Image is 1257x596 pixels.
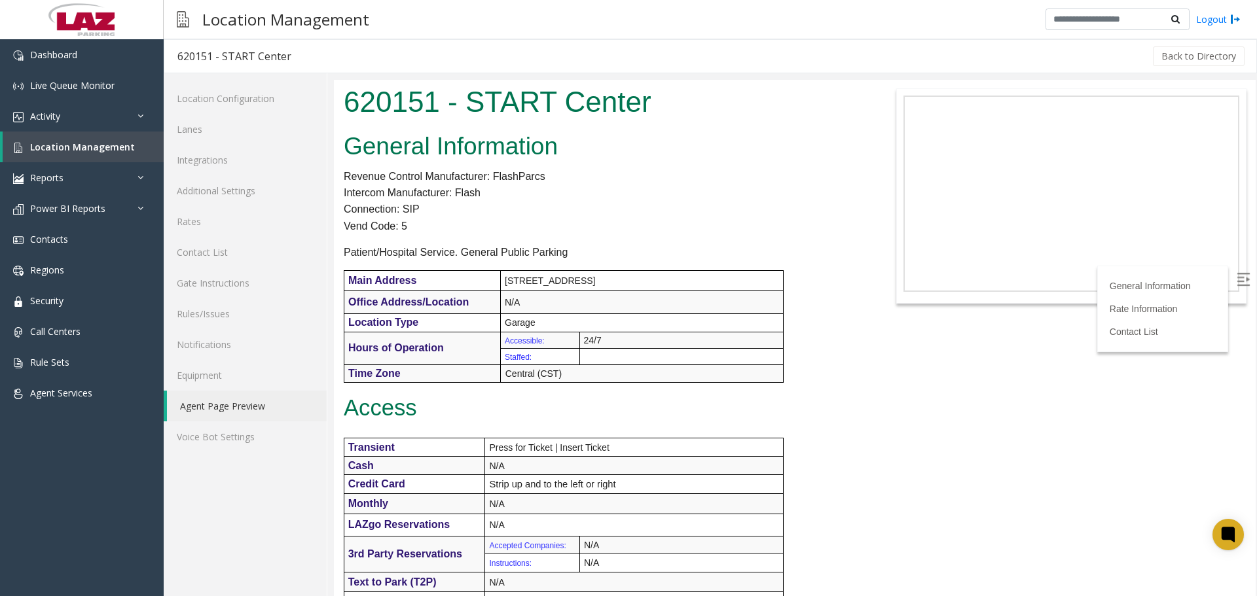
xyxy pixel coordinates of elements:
[171,256,211,266] span: Accessible:
[164,175,327,206] a: Additional Settings
[14,262,110,273] span: Hours of Operation
[776,224,844,234] a: Rate Information
[14,380,40,391] span: Cash
[13,112,24,122] img: 'icon'
[14,195,82,206] span: Main Address
[14,468,128,480] span: 3rd Party Reservations
[10,138,528,155] p: Vend Code: 5
[177,48,291,65] div: 620151 - START Center
[30,233,68,245] span: Contacts
[30,356,69,368] span: Rule Sets
[250,255,268,266] span: 24/7
[164,145,327,175] a: Integrations
[164,114,327,145] a: Lanes
[30,141,135,153] span: Location Management
[171,217,186,228] span: N/A
[10,315,83,340] span: Access
[164,268,327,298] a: Gate Instructions
[14,497,103,508] span: Text to Park (T2P)
[30,79,115,92] span: Live Queue Monitor
[14,418,54,429] span: Monthly
[14,398,71,410] span: Credit Card
[250,478,265,488] span: N/A
[30,264,64,276] span: Regions
[14,237,84,248] span: Location Type
[10,167,234,178] span: Patient/Hospital Service. General Public Parking
[13,50,24,61] img: 'icon'
[1230,12,1241,26] img: logout
[1196,12,1241,26] a: Logout
[776,247,824,257] a: Contact List
[10,105,528,122] p: Intercom Manufacturer: Flash
[13,358,24,368] img: 'icon'
[776,201,857,211] a: General Information
[30,325,81,338] span: Call Centers
[3,131,164,162] a: Location Management
[13,173,24,184] img: 'icon'
[30,202,105,215] span: Power BI Reports
[13,143,24,153] img: 'icon'
[14,217,135,228] span: Office Address/Location
[13,81,24,92] img: 'icon'
[13,235,24,245] img: 'icon'
[13,389,24,399] img: 'icon'
[155,381,170,391] span: N/A
[14,516,48,527] span: Events
[30,294,64,307] span: Security
[164,237,327,268] a: Contact List
[30,48,77,61] span: Dashboard
[164,83,327,114] a: Location Configuration
[164,360,327,391] a: Equipment
[903,193,916,206] img: Open/Close Sidebar Menu
[13,327,24,338] img: 'icon'
[10,91,211,102] span: Revenue Control Manufacturer: FlashParcs
[30,171,64,184] span: Reports
[177,3,189,35] img: pageIcon
[14,439,117,450] span: LAZgo Reservations
[13,204,24,215] img: 'icon'
[164,421,327,452] a: Voice Bot Settings
[13,266,24,276] img: 'icon'
[10,121,528,138] p: Connection: SIP
[155,497,170,508] span: N/A
[14,288,67,299] span: Time Zone
[250,460,265,470] span: N/A
[164,298,327,329] a: Rules/Issues
[171,237,202,248] span: Garage
[164,329,327,360] a: Notifications
[172,289,228,299] span: Central (CST)
[196,3,376,35] h3: Location Management
[155,399,282,410] span: Strip up and to the left or right
[30,110,60,122] span: Activity
[1153,46,1245,66] button: Back to Directory
[171,196,261,206] span: [STREET_ADDRESS]
[155,461,232,470] span: Accepted Companies:
[171,273,198,282] span: Staffed:
[155,419,170,429] span: N/A
[155,362,275,373] span: Press for Ticket | Insert Ticket
[10,50,528,84] h2: General Information
[30,387,92,399] span: Agent Services
[10,2,528,43] h1: 620151 - START Center
[14,362,61,373] span: Transient
[164,206,327,237] a: Rates
[155,440,170,450] span: N/A
[155,479,198,488] span: Instructions:
[13,296,24,307] img: 'icon'
[167,391,327,421] a: Agent Page Preview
